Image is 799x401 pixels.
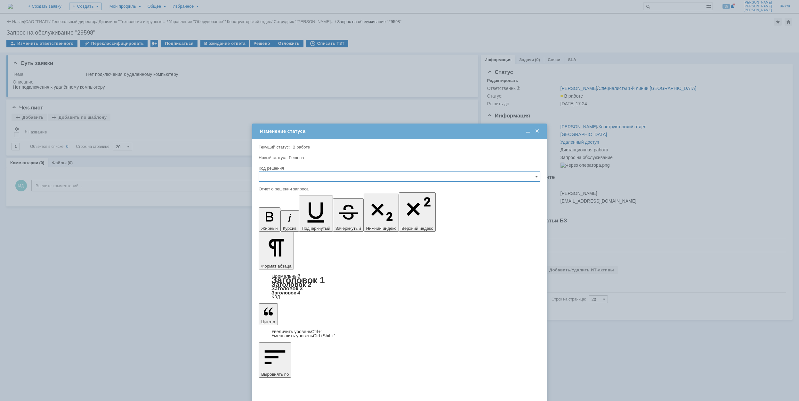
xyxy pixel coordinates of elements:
span: Верхний индекс [401,226,433,231]
span: Зачеркнутый [335,226,361,231]
button: Зачеркнутый [333,198,364,232]
span: Ctrl+' [311,329,322,334]
label: Текущий статус: [259,145,290,149]
button: Жирный [259,207,280,232]
a: Decrease [271,333,335,338]
a: Заголовок 4 [271,290,300,295]
span: Выровнять по [261,372,289,377]
a: Заголовок 3 [271,285,303,291]
a: Нормальный [271,273,300,279]
span: Курсив [283,226,297,231]
span: Подчеркнутый [302,226,330,231]
span: Цитата [261,319,275,324]
a: Заголовок 2 [271,281,311,288]
button: Формат абзаца [259,232,294,269]
span: Закрыть [534,128,540,134]
div: Отчет о решении запроса [259,187,539,191]
button: Цитата [259,303,278,325]
span: В работе [293,145,310,149]
span: Свернуть (Ctrl + M) [525,128,531,134]
button: Выровнять по [259,342,291,378]
button: Нижний индекс [364,194,399,232]
span: Нижний индекс [366,226,397,231]
span: Формат абзаца [261,264,291,269]
button: Верхний индекс [399,192,436,232]
div: Формат абзаца [259,274,540,299]
button: Подчеркнутый [299,196,333,232]
div: Цитата [259,330,540,338]
div: Изменение статуса [260,128,540,134]
a: Заголовок 1 [271,275,325,285]
div: Код решения [259,166,539,170]
label: Новый статус: [259,155,286,160]
span: Жирный [261,226,278,231]
button: Курсив [280,210,299,232]
a: Increase [271,329,322,334]
a: Код [271,294,280,300]
span: Ctrl+Shift+' [313,333,335,338]
span: Решена [289,155,304,160]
